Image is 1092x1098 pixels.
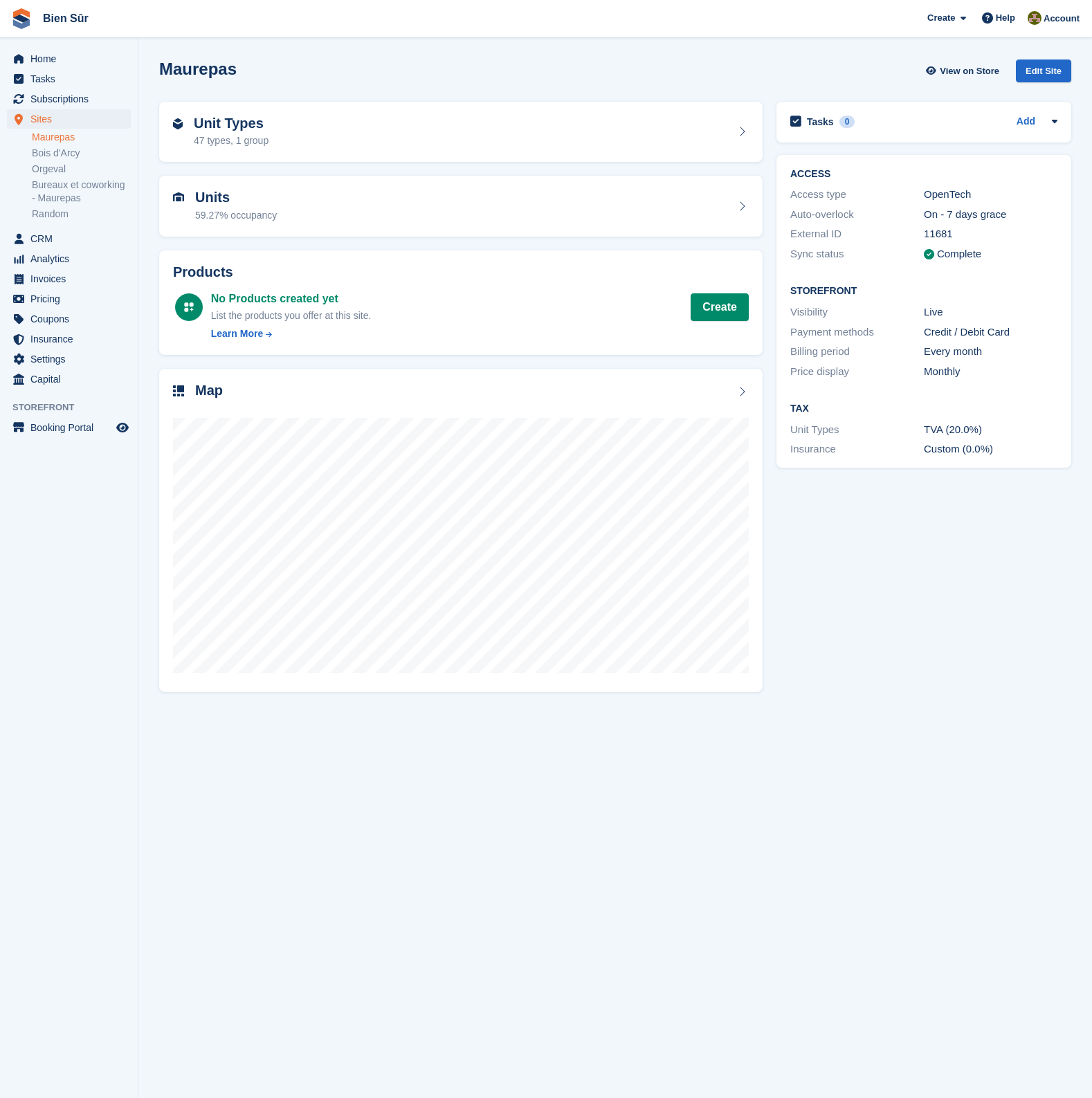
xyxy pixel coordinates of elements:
a: menu [7,269,131,289]
a: Add [1017,114,1035,130]
img: map-icn-33ee37083ee616e46c38cad1a60f524a97daa1e2b2c8c0bc3eb3415660979fc1.svg [173,385,184,396]
a: Map [159,369,763,692]
div: External ID [790,226,924,242]
a: Create [691,293,749,321]
div: TVA (20.0%) [924,422,1057,438]
a: Bureaux et coworking - Maurepas [32,179,131,205]
div: Edit Site [1016,60,1071,82]
a: menu [7,329,131,349]
h2: Units [195,190,277,205]
a: Learn More [211,327,372,341]
span: Create [927,11,955,25]
span: Insurance [30,329,113,349]
span: Tasks [30,69,113,89]
a: Unit Types 47 types, 1 group [159,102,763,163]
span: Settings [30,349,113,369]
a: View on Store [924,60,1005,82]
h2: Maurepas [159,60,237,78]
div: 59.27% occupancy [195,208,277,223]
span: Coupons [30,309,113,329]
div: Insurance [790,441,924,457]
span: Invoices [30,269,113,289]
img: Matthieu Burnand [1028,11,1041,25]
a: menu [7,69,131,89]
a: Bien Sûr [37,7,94,30]
a: menu [7,369,131,389]
img: unit-icn-7be61d7bf1b0ce9d3e12c5938cc71ed9869f7b940bace4675aadf7bd6d80202e.svg [173,192,184,202]
h2: Map [195,383,223,399]
a: Units 59.27% occupancy [159,176,763,237]
h2: Products [173,264,749,280]
div: No Products created yet [211,291,372,307]
a: menu [7,309,131,329]
div: Sync status [790,246,924,262]
img: stora-icon-8386f47178a22dfd0bd8f6a31ec36ba5ce8667c1dd55bd0f319d3a0aa187defe.svg [11,8,32,29]
a: menu [7,49,131,68]
div: Monthly [924,364,1057,380]
a: menu [7,289,131,309]
div: Unit Types [790,422,924,438]
div: On - 7 days grace [924,207,1057,223]
a: Maurepas [32,131,131,144]
a: Preview store [114,419,131,436]
span: Account [1044,12,1080,26]
span: View on Store [940,64,999,78]
span: Storefront [12,401,138,414]
div: Complete [937,246,981,262]
span: Subscriptions [30,89,113,109]
div: Auto-overlock [790,207,924,223]
a: menu [7,249,131,268]
img: custom-product-icn-white-7c27a13f52cf5f2f504a55ee73a895a1f82ff5669d69490e13668eaf7ade3bb5.svg [183,302,194,313]
div: Billing period [790,344,924,360]
a: menu [7,109,131,129]
div: Access type [790,187,924,203]
div: Learn More [211,327,263,341]
a: Edit Site [1016,60,1071,88]
a: menu [7,418,131,437]
div: OpenTech [924,187,1057,203]
span: Home [30,49,113,68]
div: Custom (0.0%) [924,441,1057,457]
span: List the products you offer at this site. [211,310,372,321]
div: Credit / Debit Card [924,324,1057,340]
a: menu [7,89,131,109]
h2: ACCESS [790,169,1057,180]
div: 11681 [924,226,1057,242]
span: Sites [30,109,113,129]
a: menu [7,229,131,248]
a: Bois d'Arcy [32,147,131,160]
div: 0 [839,116,855,128]
span: Capital [30,369,113,389]
span: Booking Portal [30,418,113,437]
a: menu [7,349,131,369]
div: 47 types, 1 group [194,134,269,148]
span: Analytics [30,249,113,268]
div: Live [924,304,1057,320]
div: Visibility [790,304,924,320]
span: CRM [30,229,113,248]
h2: Tasks [807,116,834,128]
a: Random [32,208,131,221]
h2: Tax [790,403,1057,414]
a: Orgeval [32,163,131,176]
div: Price display [790,364,924,380]
img: unit-type-icn-2b2737a686de81e16bb02015468b77c625bbabd49415b5ef34ead5e3b44a266d.svg [173,118,183,129]
h2: Unit Types [194,116,269,131]
div: Every month [924,344,1057,360]
div: Payment methods [790,324,924,340]
span: Pricing [30,289,113,309]
span: Help [996,11,1015,25]
h2: Storefront [790,286,1057,297]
